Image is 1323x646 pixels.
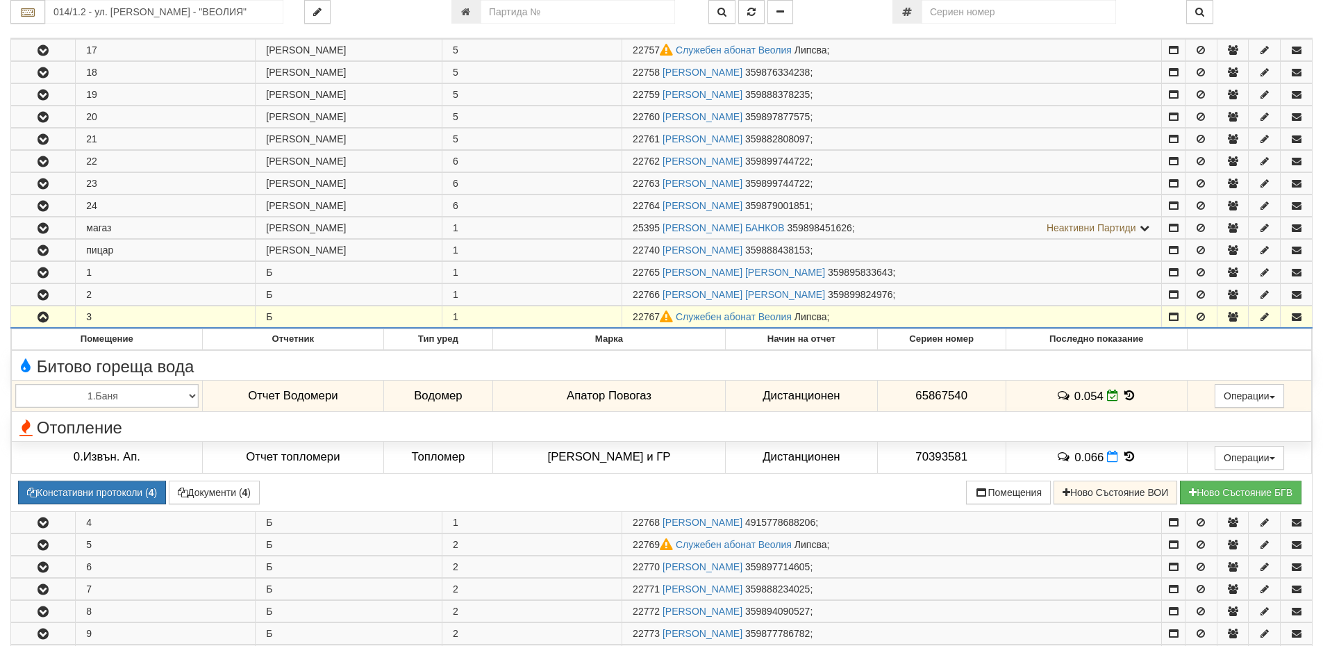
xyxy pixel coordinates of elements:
[745,89,810,100] span: 359888378235
[663,561,742,572] a: [PERSON_NAME]
[256,556,442,577] td: Б
[794,311,827,322] span: Липсва
[622,84,1162,106] td: ;
[76,195,256,217] td: 24
[633,89,660,100] span: Партида №
[663,606,742,617] a: [PERSON_NAME]
[12,329,203,350] th: Помещение
[256,151,442,172] td: [PERSON_NAME]
[622,240,1162,261] td: ;
[745,245,810,256] span: 359888438153
[745,606,810,617] span: 359894090527
[622,284,1162,306] td: ;
[242,487,248,498] b: 4
[1054,481,1177,504] button: Ново Състояние ВОИ
[76,40,256,61] td: 17
[633,44,676,56] span: Партида №
[76,622,256,644] td: 9
[745,583,810,595] span: 359888234025
[76,600,256,622] td: 8
[745,178,810,189] span: 359899744722
[794,539,827,550] span: Липсва
[633,561,660,572] span: Партида №
[453,539,458,550] span: 2
[76,578,256,599] td: 7
[256,622,442,644] td: Б
[256,600,442,622] td: Б
[453,133,458,144] span: 5
[828,267,892,278] span: 359895833643
[633,606,660,617] span: Партида №
[622,173,1162,194] td: ;
[622,622,1162,644] td: ;
[915,389,967,402] span: 65867540
[76,84,256,106] td: 19
[622,40,1162,61] td: ;
[76,284,256,306] td: 2
[633,628,660,639] span: Партида №
[453,311,458,322] span: 1
[76,129,256,150] td: 21
[676,44,792,56] a: Служебен абонат Веолия
[663,111,742,122] a: [PERSON_NAME]
[633,539,676,550] span: Партида №
[149,487,154,498] b: 4
[76,106,256,128] td: 20
[663,245,742,256] a: [PERSON_NAME]
[76,151,256,172] td: 22
[453,178,458,189] span: 6
[453,245,458,256] span: 1
[633,517,660,528] span: Партида №
[622,129,1162,150] td: ;
[76,533,256,555] td: 5
[1215,384,1284,408] button: Операции
[256,84,442,106] td: [PERSON_NAME]
[633,311,676,322] span: Партида №
[256,511,442,533] td: Б
[1107,451,1118,463] i: Нов Отчет към 29/09/2025
[622,106,1162,128] td: ;
[1107,390,1119,401] i: Редакция Отчет към 29/09/2025
[453,222,458,233] span: 1
[383,441,492,473] td: Топломер
[76,556,256,577] td: 6
[15,358,194,376] span: Битово гореща вода
[676,539,792,550] a: Служебен абонат Веолия
[453,200,458,211] span: 6
[676,311,792,322] a: Служебен абонат Веолия
[622,578,1162,599] td: ;
[453,583,458,595] span: 2
[15,419,122,437] span: Отопление
[663,156,742,167] a: [PERSON_NAME]
[622,217,1162,239] td: ;
[453,517,458,528] span: 1
[745,111,810,122] span: 359897877575
[76,62,256,83] td: 18
[1056,450,1074,463] span: История на забележките
[663,133,742,144] a: [PERSON_NAME]
[633,267,660,278] span: Партида №
[256,533,442,555] td: Б
[622,306,1162,329] td: ;
[633,289,660,300] span: Партида №
[256,62,442,83] td: [PERSON_NAME]
[622,533,1162,555] td: ;
[76,306,256,329] td: 3
[633,178,660,189] span: Партида №
[453,156,458,167] span: 6
[256,195,442,217] td: [PERSON_NAME]
[383,380,492,412] td: Водомер
[256,106,442,128] td: [PERSON_NAME]
[622,195,1162,217] td: ;
[246,450,340,463] span: Отчет топломери
[877,329,1006,350] th: Сериен номер
[256,40,442,61] td: [PERSON_NAME]
[76,262,256,283] td: 1
[663,200,742,211] a: [PERSON_NAME]
[453,606,458,617] span: 2
[453,67,458,78] span: 5
[915,450,967,463] span: 70393581
[622,151,1162,172] td: ;
[256,578,442,599] td: Б
[663,67,742,78] a: [PERSON_NAME]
